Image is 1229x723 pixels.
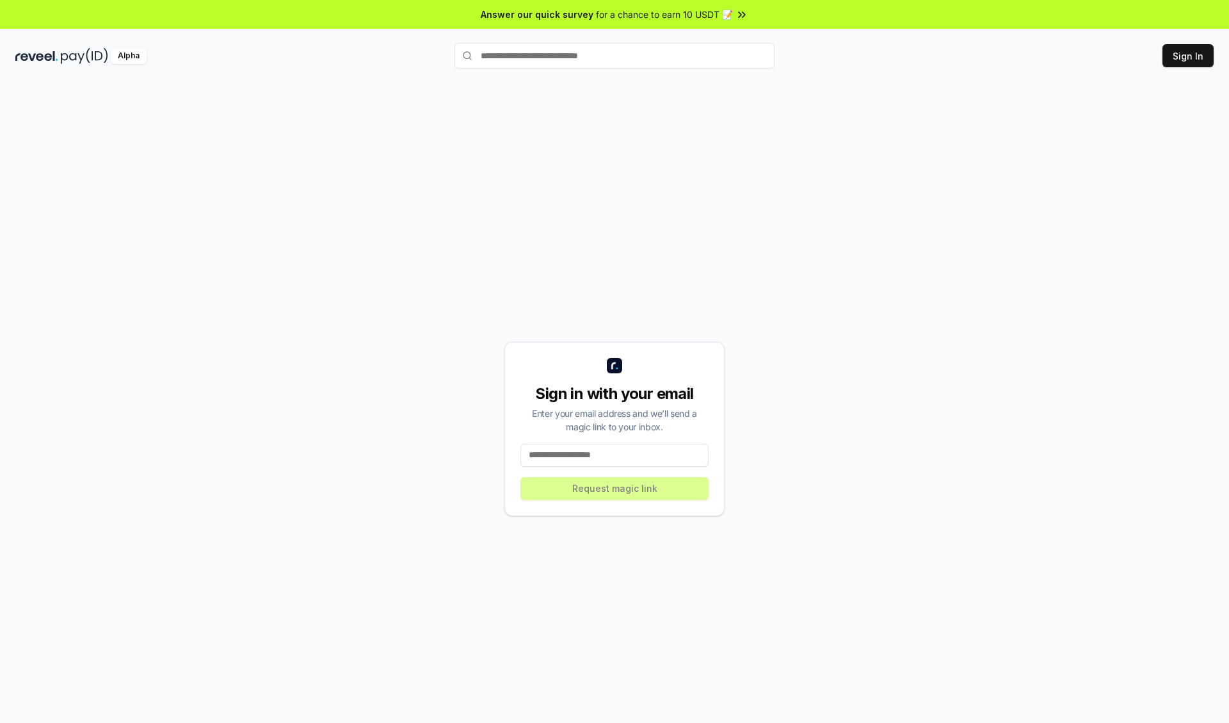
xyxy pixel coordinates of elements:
div: Sign in with your email [520,384,709,404]
img: logo_small [607,358,622,373]
button: Sign In [1162,44,1214,67]
div: Enter your email address and we’ll send a magic link to your inbox. [520,407,709,434]
img: reveel_dark [15,48,58,64]
span: for a chance to earn 10 USDT 📝 [596,8,733,21]
div: Alpha [111,48,147,64]
img: pay_id [61,48,108,64]
span: Answer our quick survey [481,8,593,21]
